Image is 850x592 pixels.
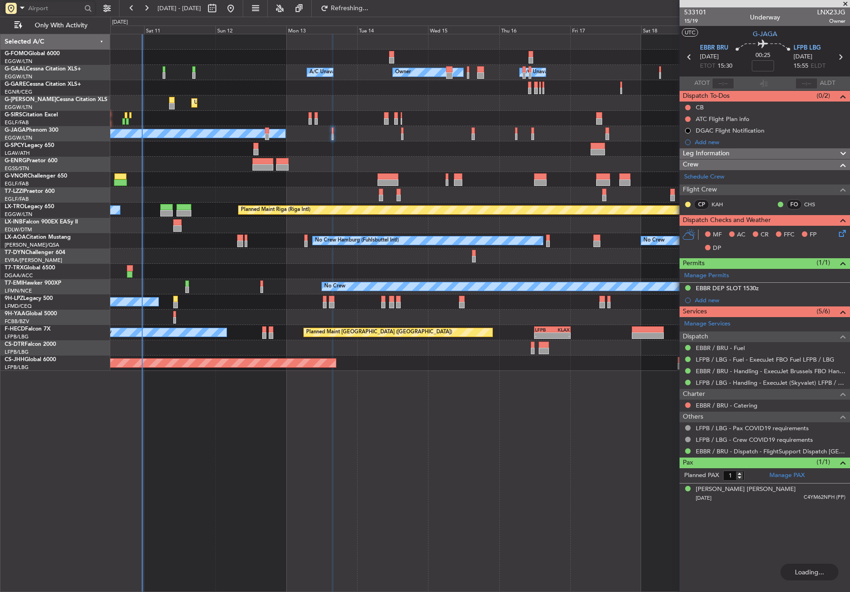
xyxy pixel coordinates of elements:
[5,104,32,111] a: EGGW/LTN
[5,235,71,240] a: LX-AOACitation Mustang
[5,326,50,332] a: F-HECDFalcon 7X
[696,115,749,123] div: ATC Flight Plan info
[5,173,27,179] span: G-VNOR
[324,280,346,293] div: No Crew
[5,272,33,279] a: DGAA/ACC
[428,25,499,34] div: Wed 15
[683,159,699,170] span: Crew
[787,199,802,210] div: FO
[696,447,845,455] a: EBBR / BRU - Dispatch - FlightSupport Dispatch [GEOGRAPHIC_DATA]
[553,327,570,332] div: KLAX
[793,62,808,71] span: 15:55
[695,138,845,146] div: Add new
[5,51,28,57] span: G-FOMO
[753,29,777,39] span: G-JAGA
[700,44,728,53] span: EBBR BRU
[5,127,26,133] span: G-JAGA
[357,25,428,34] div: Tue 14
[5,287,32,294] a: LFMN/NCE
[5,158,57,164] a: G-ENRGPraetor 600
[683,331,708,342] span: Dispatch
[718,62,732,71] span: 15:30
[5,66,81,72] a: G-GAALCessna Citation XLS+
[695,296,845,304] div: Add new
[5,196,29,203] a: EGLF/FAB
[696,485,796,494] div: [PERSON_NAME] [PERSON_NAME]
[5,97,56,102] span: G-[PERSON_NAME]
[810,230,817,240] span: FP
[694,199,709,210] div: CP
[5,311,25,317] span: 9H-YAA
[804,494,845,502] span: C4YM62NPH (PP)
[5,219,78,225] a: LX-INBFalcon 900EX EASy II
[684,471,719,480] label: Planned PAX
[682,28,698,37] button: UTC
[5,296,23,301] span: 9H-LPZ
[315,234,399,248] div: No Crew Hamburg (Fuhlsbuttel Intl)
[5,82,26,87] span: G-GARE
[684,7,706,17] span: 533101
[5,265,55,271] a: T7-TRXGlobal 6500
[700,62,715,71] span: ETOT
[5,250,65,255] a: T7-DYNChallenger 604
[5,127,58,133] a: G-JAGAPhenom 300
[194,96,346,110] div: Unplanned Maint [GEOGRAPHIC_DATA] ([GEOGRAPHIC_DATA])
[817,17,845,25] span: Owner
[5,97,107,102] a: G-[PERSON_NAME]Cessna Citation XLS
[5,158,26,164] span: G-ENRG
[683,215,771,226] span: Dispatch Checks and Weather
[5,342,25,347] span: CS-DTR
[683,91,730,102] span: Dispatch To-Dos
[5,189,55,194] a: T7-LZZIPraetor 600
[696,401,757,409] a: EBBR / BRU - Catering
[5,318,29,325] a: FCBB/BZV
[696,379,845,387] a: LFPB / LBG - Handling - ExecuJet (Skyvalet) LFPB / LBG
[684,271,729,280] a: Manage Permits
[817,91,830,101] span: (0/2)
[817,306,830,316] span: (5/6)
[144,25,215,34] div: Sat 11
[5,257,62,264] a: EVRA/[PERSON_NAME]
[112,19,128,26] div: [DATE]
[684,172,724,182] a: Schedule Crew
[820,79,835,88] span: ALDT
[5,280,61,286] a: T7-EMIHawker 900XP
[5,326,25,332] span: F-HECD
[769,471,805,480] a: Manage PAX
[5,204,25,210] span: LX-TRO
[5,165,29,172] a: EGSS/STN
[5,180,29,187] a: EGLF/FAB
[683,458,693,468] span: Pax
[696,284,759,292] div: EBBR DEP SLOT 1530z
[696,436,813,444] a: LFPB / LBG - Crew COVID19 requirements
[395,65,411,79] div: Owner
[781,564,838,580] div: Loading...
[499,25,570,34] div: Thu 16
[5,58,32,65] a: EGGW/LTN
[5,112,22,118] span: G-SIRS
[761,230,768,240] span: CR
[643,234,665,248] div: No Crew
[309,65,348,79] div: A/C Unavailable
[5,143,54,148] a: G-SPCYLegacy 650
[683,306,707,317] span: Services
[811,62,825,71] span: ELDT
[157,4,201,13] span: [DATE] - [DATE]
[683,389,705,400] span: Charter
[684,319,730,329] a: Manage Services
[793,44,821,53] span: LFPB LBG
[5,357,56,363] a: CS-JHHGlobal 6000
[5,211,32,218] a: EGGW/LTN
[5,82,81,87] a: G-GARECessna Citation XLS+
[5,250,25,255] span: T7-DYN
[5,342,56,347] a: CS-DTRFalcon 2000
[713,230,722,240] span: MF
[5,219,23,225] span: LX-INB
[750,13,780,22] div: Underway
[684,17,706,25] span: 15/19
[5,280,23,286] span: T7-EMI
[5,364,29,371] a: LFPB/LBG
[683,412,703,422] span: Others
[756,51,770,60] span: 00:25
[5,204,54,210] a: LX-TROLegacy 650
